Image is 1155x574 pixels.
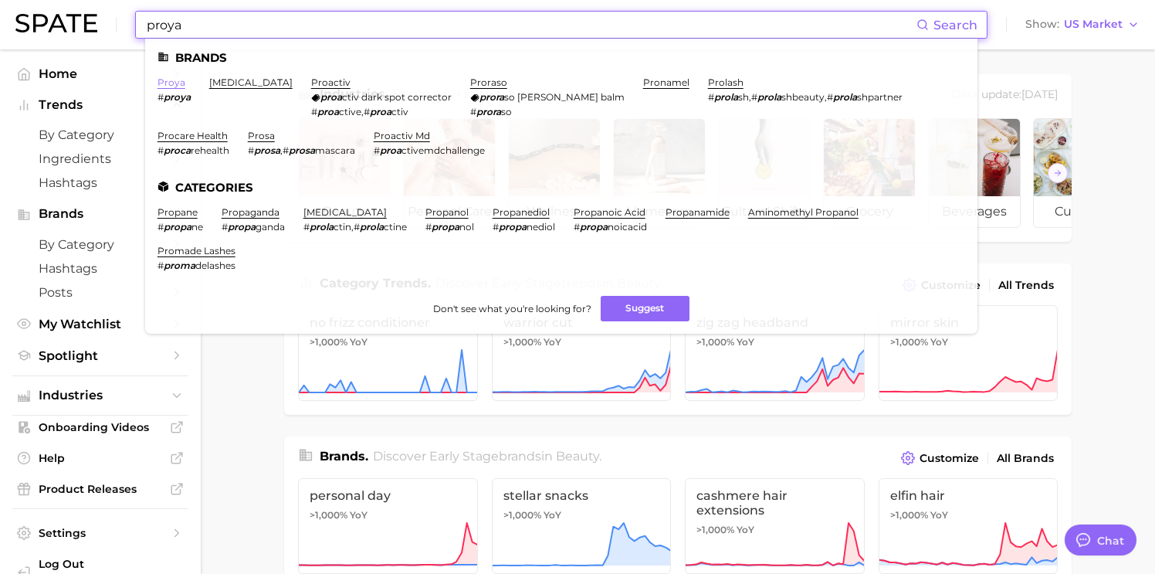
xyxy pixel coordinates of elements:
span: # [157,91,164,103]
span: elfin hair [890,488,1047,503]
a: propanamide [666,206,730,218]
a: propanol [425,206,469,218]
span: Trends [39,98,162,112]
button: Scroll Right [1048,163,1068,183]
div: Data update: [DATE] [952,85,1058,106]
span: # [751,91,757,103]
a: prosa [248,130,275,141]
span: shbeauty [781,91,825,103]
span: Don't see what you're looking for? [433,303,591,314]
span: Log Out [39,557,176,571]
em: proa [380,144,401,156]
a: proraso [470,76,507,88]
span: Ingredients [39,151,162,166]
span: Discover Early Stage brands in . [373,449,601,464]
em: propa [499,221,527,233]
span: # [248,144,254,156]
span: so [PERSON_NAME] balm [504,91,625,103]
em: prora [479,91,504,103]
em: proma [164,260,195,271]
span: Industries [39,389,162,402]
button: ShowUS Market [1021,15,1143,35]
span: # [283,144,289,156]
div: , [303,221,407,233]
span: >1,000% [890,336,928,348]
span: # [157,144,164,156]
a: promade lashes [157,245,235,256]
span: shpartner [857,91,903,103]
a: pronamel [643,76,689,88]
span: ctine [384,221,407,233]
span: YoY [544,336,561,348]
span: ctiv dark spot corrector [342,91,452,103]
a: [MEDICAL_DATA] [303,206,387,218]
span: >1,000% [310,509,347,521]
span: >1,000% [890,509,928,521]
span: so [501,106,512,117]
span: Customize [920,452,979,465]
span: delashes [195,260,235,271]
span: culinary [1034,196,1125,227]
span: >1,000% [503,336,541,348]
span: nol [459,221,474,233]
span: noicacid [608,221,647,233]
a: Help [12,447,188,470]
span: >1,000% [310,336,347,348]
button: Industries [12,384,188,407]
a: no frizz conditioner>1,000% YoY [298,305,478,401]
span: ganda [256,221,285,233]
span: ctiv [391,106,408,117]
span: Brands . [320,449,368,464]
a: propane [157,206,198,218]
em: proa [370,106,391,117]
em: prosa [254,144,280,156]
a: All Brands [993,448,1058,469]
a: personal day>1,000% YoY [298,478,478,574]
input: Search here for a brand, industry, or ingredient [145,12,916,38]
em: propa [228,221,256,233]
span: # [311,106,317,117]
em: prola [310,221,334,233]
span: # [303,221,310,233]
em: propa [432,221,459,233]
span: Onboarding Videos [39,420,162,434]
span: # [374,144,380,156]
span: Show [1025,20,1059,29]
span: US Market [1064,20,1123,29]
button: Brands [12,202,188,226]
span: # [425,221,432,233]
span: Brands [39,207,162,221]
a: proactiv md [374,130,430,141]
a: Product Releases [12,477,188,501]
em: proa [317,106,339,117]
span: nediol [527,221,555,233]
span: mascara [315,144,355,156]
img: SPATE [15,14,97,32]
span: Settings [39,526,162,540]
span: # [470,106,476,117]
span: # [157,260,164,271]
span: >1,000% [696,336,734,348]
a: Home [12,62,188,86]
a: Posts [12,280,188,304]
a: elfin hair>1,000% YoY [879,478,1058,574]
a: Hashtags [12,256,188,280]
span: personal day [310,488,466,503]
a: mirror skin>1,000% YoY [879,305,1058,401]
em: propa [164,221,191,233]
span: YoY [350,336,367,348]
span: Hashtags [39,175,162,190]
span: ctivemdchallenge [401,144,485,156]
span: All Trends [998,279,1054,292]
span: YoY [544,509,561,521]
span: My Watchlist [39,317,162,331]
span: # [157,221,164,233]
span: # [493,221,499,233]
span: Home [39,66,162,81]
a: procare health [157,130,228,141]
em: prora [476,106,501,117]
span: Help [39,451,162,465]
a: by Category [12,123,188,147]
span: YoY [350,509,367,521]
a: proya [157,76,185,88]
